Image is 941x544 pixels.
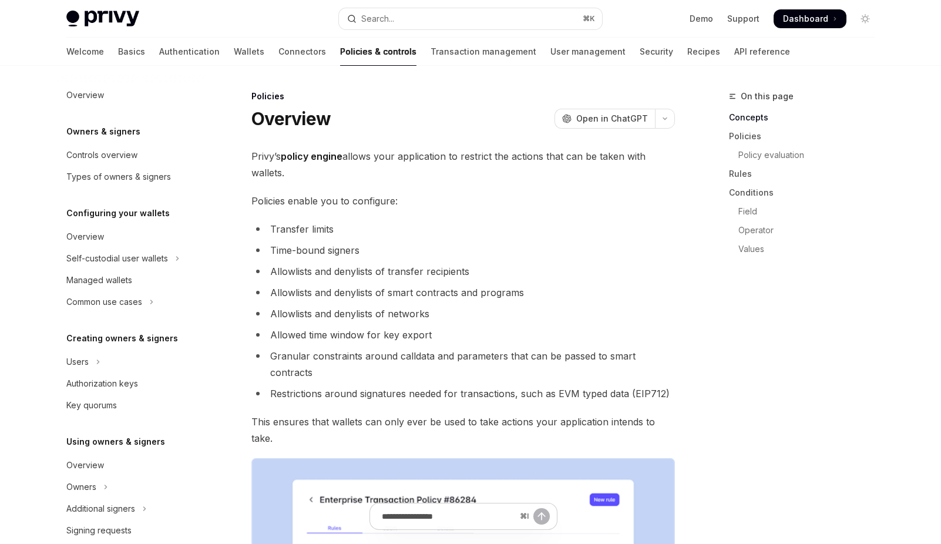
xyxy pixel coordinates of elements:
div: Overview [66,230,104,244]
span: Policies enable you to configure: [251,193,675,209]
a: Demo [690,13,713,25]
button: Toggle Users section [57,351,207,372]
a: Policies [729,127,884,146]
button: Toggle Common use cases section [57,291,207,313]
span: This ensures that wallets can only ever be used to take actions your application intends to take. [251,414,675,446]
a: Operator [729,221,884,240]
a: Transaction management [431,38,536,66]
div: Policies [251,90,675,102]
div: Users [66,355,89,369]
div: Overview [66,458,104,472]
a: Values [729,240,884,258]
button: Toggle Owners section [57,476,207,498]
a: Policies & controls [340,38,416,66]
div: Common use cases [66,295,142,309]
a: Policy evaluation [729,146,884,164]
a: Concepts [729,108,884,127]
a: Overview [57,226,207,247]
li: Allowlists and denylists of smart contracts and programs [251,284,675,301]
a: Overview [57,85,207,106]
div: Key quorums [66,398,117,412]
h1: Overview [251,108,331,129]
li: Allowlists and denylists of networks [251,305,675,322]
li: Restrictions around signatures needed for transactions, such as EVM typed data (EIP712) [251,385,675,402]
a: Authentication [159,38,220,66]
span: Dashboard [783,13,828,25]
a: Overview [57,455,207,476]
a: Dashboard [774,9,846,28]
a: Support [727,13,759,25]
a: Recipes [687,38,720,66]
button: Toggle dark mode [856,9,875,28]
span: ⌘ K [583,14,595,23]
span: On this page [741,89,794,103]
a: Types of owners & signers [57,166,207,187]
h5: Using owners & signers [66,435,165,449]
span: Privy’s allows your application to restrict the actions that can be taken with wallets. [251,148,675,181]
div: Overview [66,88,104,102]
img: light logo [66,11,139,27]
div: Managed wallets [66,273,132,287]
button: Open in ChatGPT [554,109,655,129]
input: Ask a question... [382,503,515,529]
li: Allowed time window for key export [251,327,675,343]
a: Key quorums [57,395,207,416]
button: Send message [533,508,550,525]
button: Toggle Additional signers section [57,498,207,519]
li: Time-bound signers [251,242,675,258]
div: Signing requests [66,523,132,538]
a: Welcome [66,38,104,66]
a: Rules [729,164,884,183]
a: Signing requests [57,520,207,541]
span: Open in ChatGPT [576,113,648,125]
div: Search... [361,12,394,26]
li: Allowlists and denylists of transfer recipients [251,263,675,280]
a: Connectors [278,38,326,66]
div: Self-custodial user wallets [66,251,168,266]
div: Types of owners & signers [66,170,171,184]
strong: policy engine [281,150,342,162]
h5: Owners & signers [66,125,140,139]
h5: Creating owners & signers [66,331,178,345]
button: Toggle Self-custodial user wallets section [57,248,207,269]
a: Controls overview [57,145,207,166]
a: Wallets [234,38,264,66]
button: Open search [339,8,602,29]
a: Authorization keys [57,373,207,394]
a: Security [640,38,673,66]
div: Owners [66,480,96,494]
a: Basics [118,38,145,66]
a: API reference [734,38,790,66]
div: Controls overview [66,148,137,162]
a: Field [729,202,884,221]
li: Transfer limits [251,221,675,237]
div: Authorization keys [66,377,138,391]
div: Additional signers [66,502,135,516]
li: Granular constraints around calldata and parameters that can be passed to smart contracts [251,348,675,381]
h5: Configuring your wallets [66,206,170,220]
a: User management [550,38,626,66]
a: Managed wallets [57,270,207,291]
a: Conditions [729,183,884,202]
